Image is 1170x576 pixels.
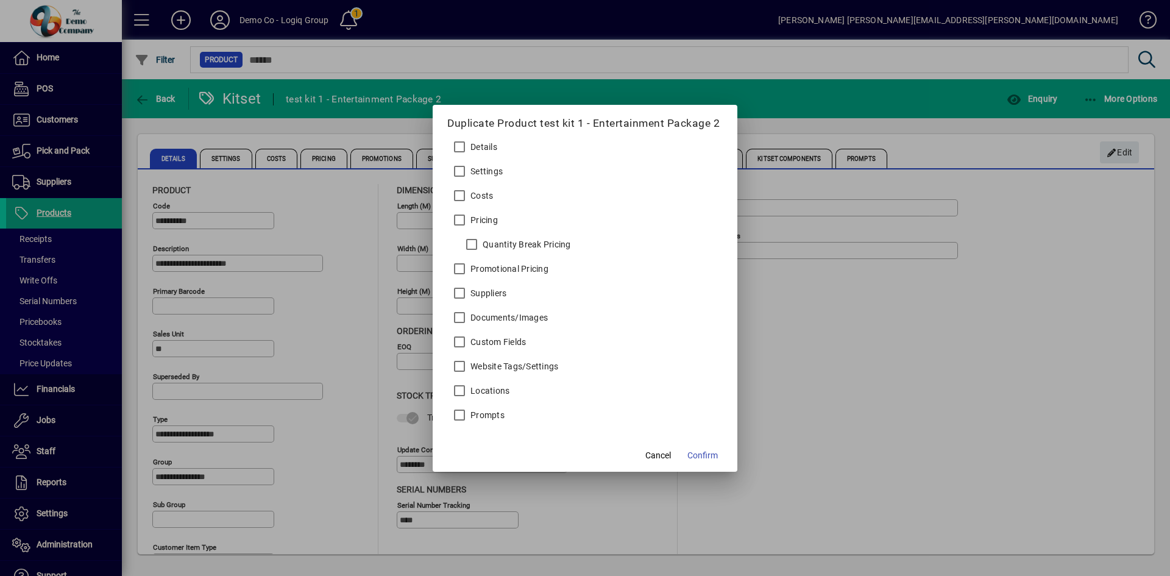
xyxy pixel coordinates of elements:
[468,190,493,202] label: Costs
[468,360,558,372] label: Website Tags/Settings
[468,409,505,421] label: Prompts
[468,311,548,324] label: Documents/Images
[639,445,678,467] button: Cancel
[468,287,506,299] label: Suppliers
[468,385,509,397] label: Locations
[687,449,718,462] span: Confirm
[447,117,723,130] h5: Duplicate Product test kit 1 - Entertainment Package 2
[468,336,526,348] label: Custom Fields
[468,141,497,153] label: Details
[645,449,671,462] span: Cancel
[468,165,503,177] label: Settings
[682,445,723,467] button: Confirm
[468,263,548,275] label: Promotional Pricing
[480,238,571,251] label: Quantity Break Pricing
[468,214,498,226] label: Pricing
